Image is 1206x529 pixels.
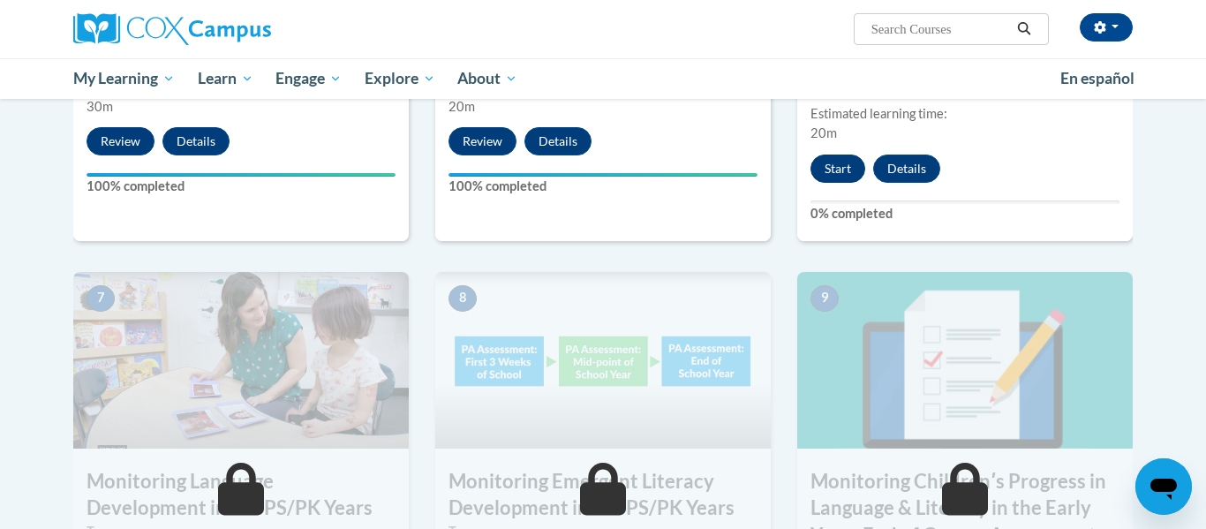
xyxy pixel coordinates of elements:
span: 8 [448,285,477,312]
span: 20m [448,99,475,114]
span: Learn [198,68,253,89]
label: 0% completed [810,204,1119,223]
input: Search Courses [870,19,1011,40]
h3: Monitoring Emergent Literacy Development in the PS/PK Years [435,468,771,523]
a: Engage [264,58,353,99]
button: Review [87,127,155,155]
span: En español [1060,69,1134,87]
span: About [457,68,517,89]
div: Your progress [448,173,758,177]
button: Search [1011,19,1037,40]
label: 100% completed [448,177,758,196]
img: Course Image [797,272,1133,449]
div: Your progress [87,173,396,177]
a: En español [1049,60,1146,97]
button: Details [162,127,230,155]
button: Account Settings [1080,13,1133,42]
div: Estimated learning time: [810,104,1119,124]
button: Start [810,155,865,183]
span: 9 [810,285,839,312]
a: Explore [353,58,447,99]
span: Engage [275,68,342,89]
button: Review [448,127,516,155]
span: Explore [365,68,435,89]
a: Learn [186,58,265,99]
h3: Monitoring Language Development in the PS/PK Years [73,468,409,523]
button: Details [873,155,940,183]
button: Details [524,127,592,155]
a: My Learning [62,58,186,99]
a: About [447,58,530,99]
img: Cox Campus [73,13,271,45]
a: Cox Campus [73,13,409,45]
img: Course Image [435,272,771,449]
span: 7 [87,285,115,312]
iframe: Button to launch messaging window [1135,458,1192,515]
span: My Learning [73,68,175,89]
span: 20m [810,125,837,140]
div: Main menu [47,58,1159,99]
span: 30m [87,99,113,114]
img: Course Image [73,272,409,449]
label: 100% completed [87,177,396,196]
